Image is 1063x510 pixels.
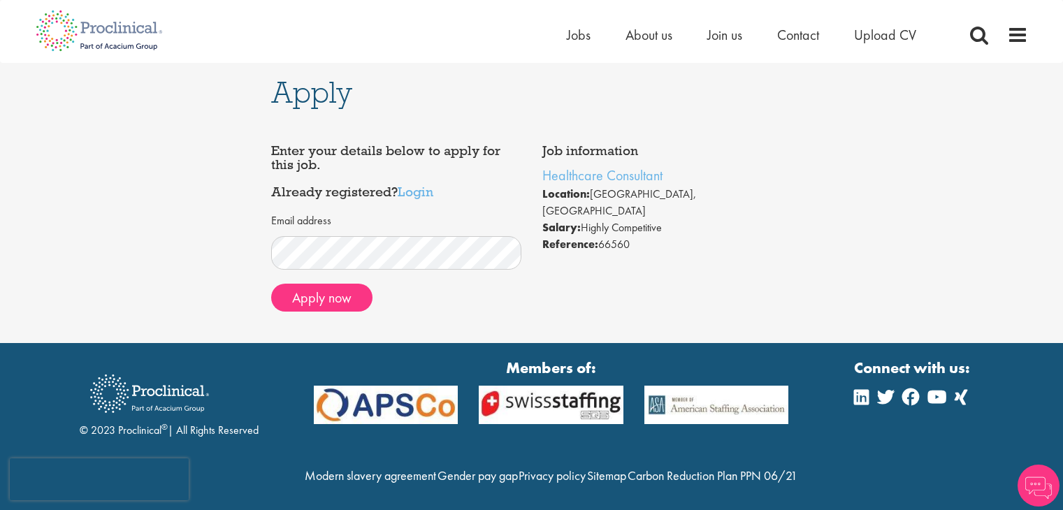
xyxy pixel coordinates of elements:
strong: Connect with us: [854,357,973,379]
li: Highly Competitive [542,219,793,236]
label: Email address [271,213,331,229]
h4: Job information [542,144,793,158]
a: Login [398,183,433,200]
h4: Enter your details below to apply for this job. Already registered? [271,144,521,199]
img: APSCo [468,386,634,424]
li: [GEOGRAPHIC_DATA], [GEOGRAPHIC_DATA] [542,186,793,219]
span: Apply [271,73,352,111]
strong: Members of: [314,357,789,379]
a: Jobs [567,26,591,44]
a: Contact [777,26,819,44]
iframe: reCAPTCHA [10,458,189,500]
a: Upload CV [854,26,916,44]
sup: ® [161,421,168,432]
strong: Reference: [542,237,598,252]
div: © 2023 Proclinical | All Rights Reserved [80,364,259,439]
strong: Location: [542,187,590,201]
a: Join us [707,26,742,44]
a: Carbon Reduction Plan PPN 06/21 [628,467,797,483]
a: About us [625,26,672,44]
a: Healthcare Consultant [542,166,663,184]
img: APSCo [634,386,800,424]
button: Apply now [271,284,373,312]
img: Proclinical Recruitment [80,365,219,423]
img: Chatbot [1018,465,1060,507]
a: Gender pay gap [438,467,518,483]
strong: Salary: [542,220,581,235]
a: Modern slavery agreement [305,467,436,483]
img: APSCo [303,386,469,424]
a: Sitemap [587,467,626,483]
li: 66560 [542,236,793,253]
a: Privacy policy [519,467,586,483]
